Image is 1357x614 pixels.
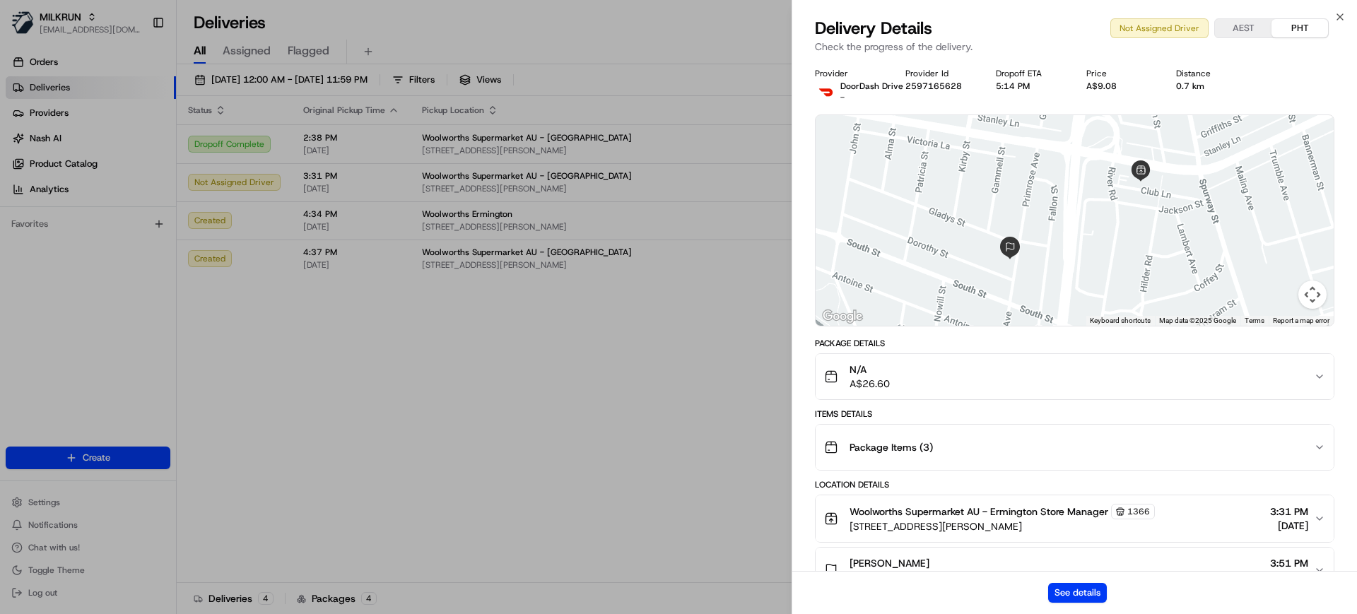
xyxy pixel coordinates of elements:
[1298,281,1327,309] button: Map camera controls
[815,81,838,103] img: doordash_logo_v2.png
[1245,317,1264,324] a: Terms (opens in new tab)
[1159,317,1236,324] span: Map data ©2025 Google
[1273,317,1329,324] a: Report a map error
[1270,504,1308,519] span: 3:31 PM
[815,408,1334,420] div: Items Details
[819,307,866,326] img: Google
[816,495,1334,542] button: Woolworths Supermarket AU - Ermington Store Manager1366[STREET_ADDRESS][PERSON_NAME]3:31 PM[DATE]
[1270,519,1308,533] span: [DATE]
[840,92,845,103] span: -
[850,362,890,377] span: N/A
[815,479,1334,490] div: Location Details
[1127,506,1150,517] span: 1366
[850,377,890,391] span: A$26.60
[840,81,903,92] span: DoorDash Drive
[1086,68,1154,79] div: Price
[816,354,1334,399] button: N/AA$26.60
[996,81,1064,92] div: 5:14 PM
[1270,570,1308,584] span: [DATE]
[816,548,1334,593] button: [PERSON_NAME][STREET_ADDRESS]3:51 PM[DATE]
[905,81,962,92] button: 2597165628
[850,440,933,454] span: Package Items ( 3 )
[819,307,866,326] a: Open this area in Google Maps (opens a new window)
[850,570,942,584] span: [STREET_ADDRESS]
[996,68,1064,79] div: Dropoff ETA
[1270,556,1308,570] span: 3:51 PM
[815,68,883,79] div: Provider
[1048,583,1107,603] button: See details
[905,68,973,79] div: Provider Id
[850,519,1155,533] span: [STREET_ADDRESS][PERSON_NAME]
[1086,81,1154,92] div: A$9.08
[1090,316,1151,326] button: Keyboard shortcuts
[1176,81,1244,92] div: 0.7 km
[1176,68,1244,79] div: Distance
[815,338,1334,349] div: Package Details
[1215,19,1271,37] button: AEST
[815,40,1334,54] p: Check the progress of the delivery.
[850,556,929,570] span: [PERSON_NAME]
[850,504,1108,519] span: Woolworths Supermarket AU - Ermington Store Manager
[816,425,1334,470] button: Package Items (3)
[1271,19,1328,37] button: PHT
[815,17,932,40] span: Delivery Details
